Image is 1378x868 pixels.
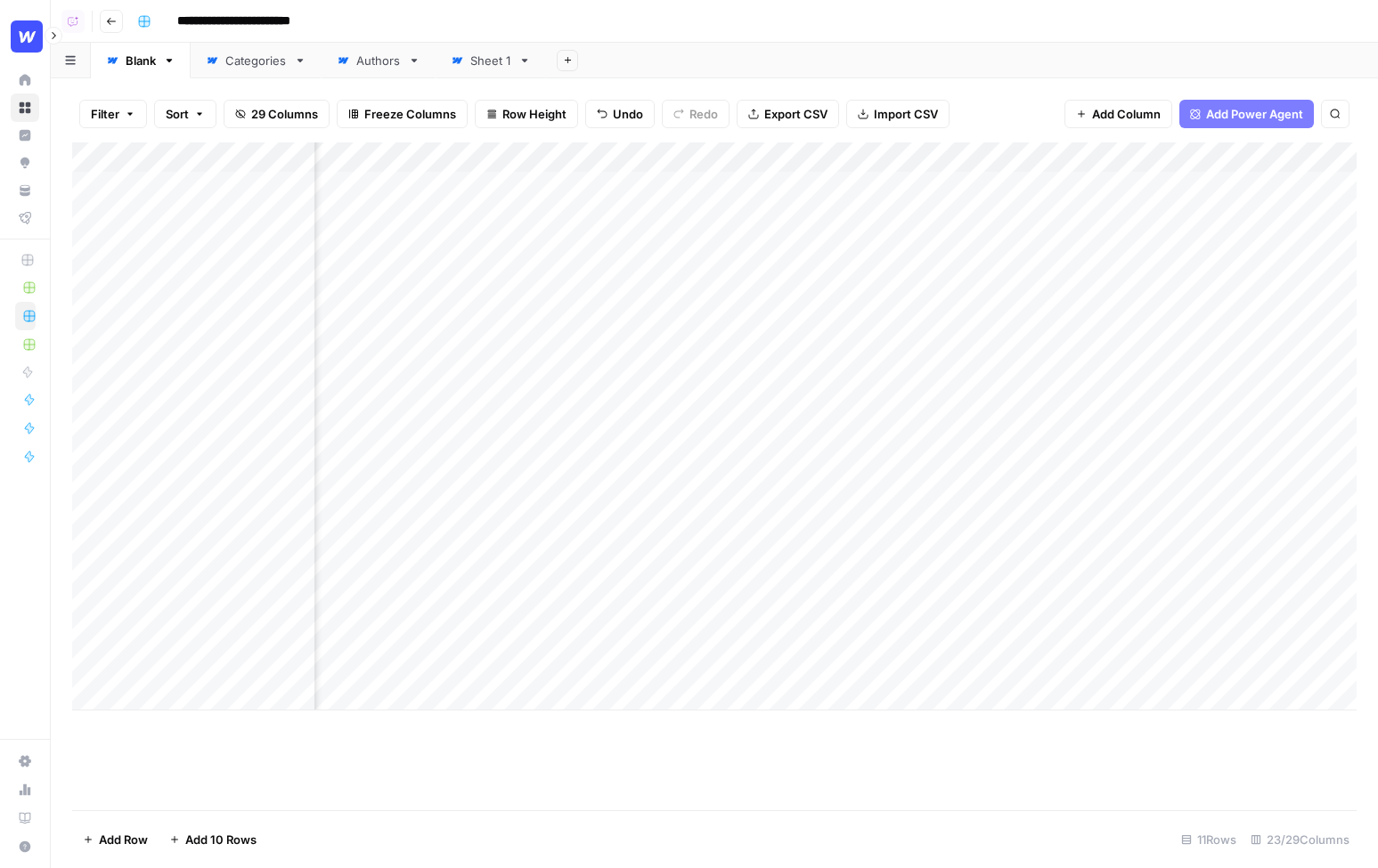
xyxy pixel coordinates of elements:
span: Add Column [1092,105,1161,123]
button: 29 Columns [224,100,330,128]
button: Add 10 Rows [159,825,267,854]
a: Opportunities [11,149,39,177]
span: Row Height [502,105,567,123]
button: Row Height [475,100,578,128]
button: Import CSV [846,100,950,128]
button: Add Row [72,825,159,854]
img: Webflow Logo [11,20,43,53]
div: Sheet 1 [470,52,511,69]
div: Authors [356,52,401,69]
span: Sort [166,105,189,123]
span: Export CSV [764,105,828,123]
span: Undo [613,105,643,123]
a: Your Data [11,176,39,205]
button: Workspace: Webflow [11,14,39,59]
span: 29 Columns [251,105,318,123]
a: Sheet 1 [436,43,546,78]
span: Add Power Agent [1206,105,1303,123]
a: Learning Hub [11,804,39,832]
button: Undo [585,100,655,128]
button: Filter [79,100,147,128]
button: Help + Support [11,832,39,861]
a: Blank [91,43,191,78]
a: Usage [11,775,39,804]
button: Sort [154,100,216,128]
button: Redo [662,100,730,128]
a: Categories [191,43,322,78]
a: Authors [322,43,436,78]
span: Redo [689,105,718,123]
span: Add 10 Rows [185,831,257,848]
div: 23/29 Columns [1243,825,1357,854]
a: Settings [11,747,39,775]
div: 11 Rows [1174,825,1243,854]
span: Import CSV [874,105,938,123]
span: Add Row [99,831,148,848]
span: Filter [91,105,119,123]
a: Browse [11,93,39,122]
div: Categories [225,52,287,69]
span: Freeze Columns [364,105,456,123]
a: Flightpath [11,204,39,232]
a: Home [11,66,39,94]
div: Blank [126,52,156,69]
button: Freeze Columns [337,100,468,128]
button: Add Column [1064,100,1172,128]
button: Add Power Agent [1179,100,1314,128]
a: Insights [11,121,39,150]
button: Export CSV [737,100,839,128]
